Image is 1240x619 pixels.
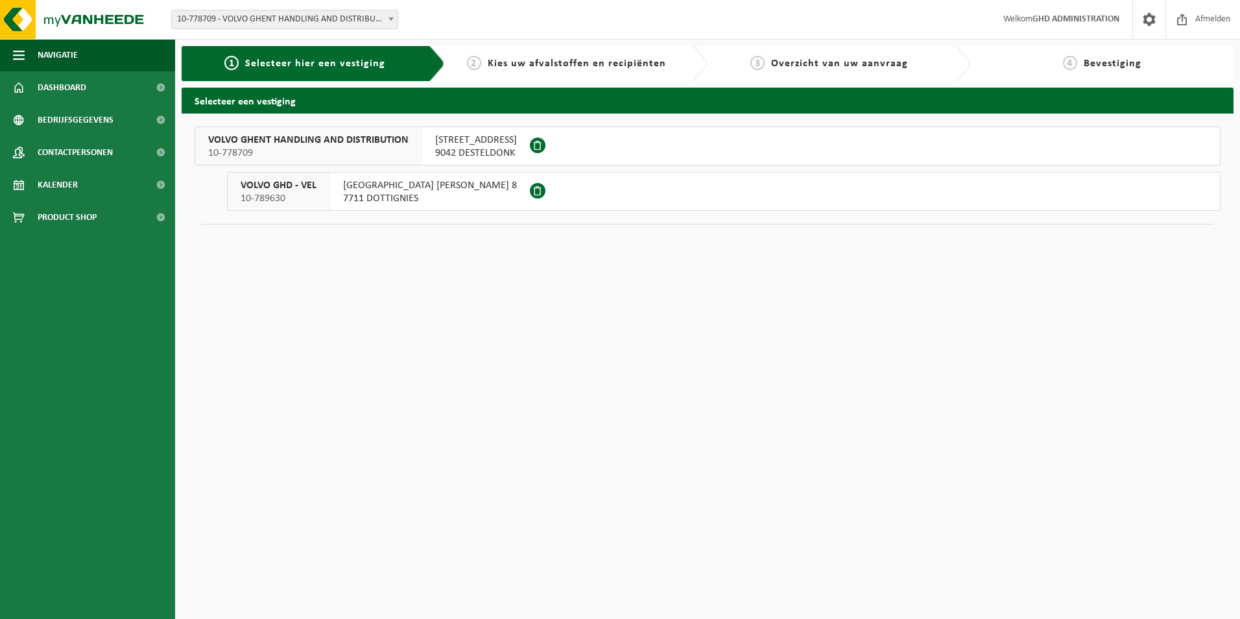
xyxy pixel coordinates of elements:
strong: GHD ADMINISTRATION [1032,14,1119,24]
span: VOLVO GHENT HANDLING AND DISTRIBUTION [208,134,409,147]
span: 10-778709 [208,147,409,160]
span: 4 [1063,56,1077,70]
span: [STREET_ADDRESS] [435,134,517,147]
span: Selecteer hier een vestiging [245,58,385,69]
span: 1 [224,56,239,70]
span: [GEOGRAPHIC_DATA] [PERSON_NAME] 8 [343,179,517,192]
h2: Selecteer een vestiging [182,88,1234,113]
span: 2 [467,56,481,70]
span: Kalender [38,169,78,201]
span: Bedrijfsgegevens [38,104,113,136]
span: Overzicht van uw aanvraag [771,58,908,69]
span: 10-778709 - VOLVO GHENT HANDLING AND DISTRIBUTION - DESTELDONK [172,10,398,29]
span: 3 [750,56,765,70]
span: Dashboard [38,71,86,104]
span: Contactpersonen [38,136,113,169]
span: 9042 DESTELDONK [435,147,517,160]
button: VOLVO GHD - VEL 10-789630 [GEOGRAPHIC_DATA] [PERSON_NAME] 87711 DOTTIGNIES [227,172,1221,211]
span: Bevestiging [1084,58,1141,69]
span: 10-789630 [241,192,316,205]
span: Kies uw afvalstoffen en recipiënten [488,58,666,69]
span: 10-778709 - VOLVO GHENT HANDLING AND DISTRIBUTION - DESTELDONK [171,10,398,29]
span: Product Shop [38,201,97,234]
button: VOLVO GHENT HANDLING AND DISTRIBUTION 10-778709 [STREET_ADDRESS]9042 DESTELDONK [195,127,1221,165]
span: VOLVO GHD - VEL [241,179,316,192]
span: Navigatie [38,39,78,71]
span: 7711 DOTTIGNIES [343,192,517,205]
